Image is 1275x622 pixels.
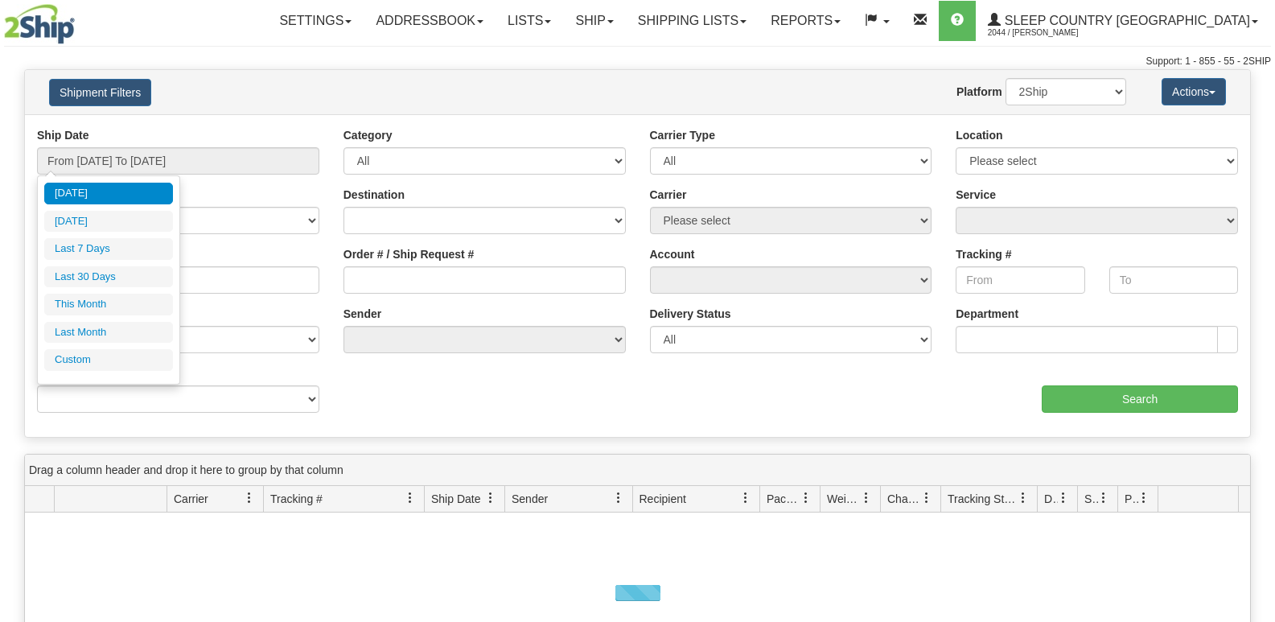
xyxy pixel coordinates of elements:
li: Last Month [44,322,173,344]
span: Delivery Status [1044,491,1058,507]
label: Delivery Status [650,306,731,322]
a: Charge filter column settings [913,484,940,512]
li: [DATE] [44,183,173,204]
li: This Month [44,294,173,315]
img: logo2044.jpg [4,4,75,44]
label: Location [956,127,1002,143]
li: [DATE] [44,211,173,233]
label: Order # / Ship Request # [343,246,475,262]
label: Tracking # [956,246,1011,262]
span: Packages [767,491,800,507]
a: Shipment Issues filter column settings [1090,484,1117,512]
span: Pickup Status [1125,491,1138,507]
a: Settings [267,1,364,41]
input: To [1109,266,1238,294]
div: Support: 1 - 855 - 55 - 2SHIP [4,55,1271,68]
span: Carrier [174,491,208,507]
a: Carrier filter column settings [236,484,263,512]
a: Shipping lists [626,1,759,41]
li: Custom [44,349,173,371]
label: Carrier Type [650,127,715,143]
label: Account [650,246,695,262]
a: Tracking # filter column settings [397,484,424,512]
a: Ship [563,1,625,41]
label: Carrier [650,187,687,203]
button: Shipment Filters [49,79,151,106]
label: Ship Date [37,127,89,143]
label: Category [343,127,393,143]
span: Tracking Status [948,491,1018,507]
a: Lists [496,1,563,41]
span: Sender [512,491,548,507]
div: grid grouping header [25,455,1250,486]
span: 2044 / [PERSON_NAME] [988,25,1108,41]
a: Sleep Country [GEOGRAPHIC_DATA] 2044 / [PERSON_NAME] [976,1,1270,41]
span: Ship Date [431,491,480,507]
a: Weight filter column settings [853,484,880,512]
span: Sleep Country [GEOGRAPHIC_DATA] [1001,14,1250,27]
span: Charge [887,491,921,507]
li: Last 30 Days [44,266,173,288]
input: Search [1042,385,1238,413]
label: Sender [343,306,381,322]
span: Shipment Issues [1084,491,1098,507]
a: Recipient filter column settings [732,484,759,512]
a: Packages filter column settings [792,484,820,512]
label: Service [956,187,996,203]
label: Destination [343,187,405,203]
input: From [956,266,1084,294]
li: Last 7 Days [44,238,173,260]
span: Tracking # [270,491,323,507]
span: Weight [827,491,861,507]
label: Department [956,306,1018,322]
a: Pickup Status filter column settings [1130,484,1158,512]
iframe: chat widget [1238,229,1273,393]
a: Delivery Status filter column settings [1050,484,1077,512]
a: Ship Date filter column settings [477,484,504,512]
a: Reports [759,1,853,41]
span: Recipient [640,491,686,507]
a: Sender filter column settings [605,484,632,512]
label: Platform [956,84,1002,100]
a: Tracking Status filter column settings [1010,484,1037,512]
a: Addressbook [364,1,496,41]
button: Actions [1162,78,1226,105]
